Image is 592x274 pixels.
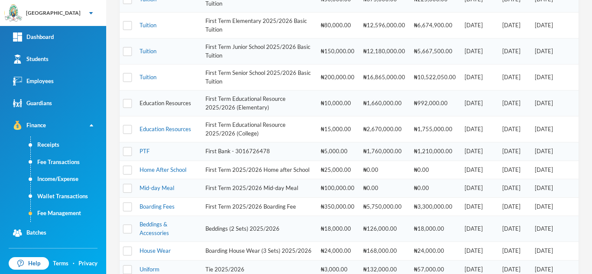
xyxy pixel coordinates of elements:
td: Beddings (2 Sets) 2025/2026 [201,216,316,242]
td: ₦12,596,000.00 [359,13,410,39]
td: [DATE] [530,39,579,64]
td: ₦5,667,500.00 [410,39,460,64]
td: [DATE] [530,142,579,161]
div: Students [13,55,49,64]
td: [DATE] [460,90,498,116]
a: Tuition [140,74,156,81]
a: Privacy [78,259,98,268]
td: [DATE] [498,216,530,242]
td: ₦18,000.00 [316,216,359,242]
td: [DATE] [530,242,579,261]
td: [DATE] [498,197,530,216]
td: First Term 2025/2026 Mid-day Meal [201,179,316,198]
a: Help [9,257,49,270]
td: [DATE] [460,179,498,198]
a: Income/Expense [31,171,106,188]
td: ₦150,000.00 [316,39,359,64]
td: [DATE] [498,142,530,161]
td: ₦0.00 [410,161,460,179]
td: [DATE] [530,64,579,90]
td: ₦5,750,000.00 [359,197,410,216]
td: ₦168,000.00 [359,242,410,261]
td: [DATE] [460,161,498,179]
td: [DATE] [498,179,530,198]
td: ₦24,000.00 [316,242,359,261]
td: ₦200,000.00 [316,64,359,90]
td: First Term 2025/2026 Home after School [201,161,316,179]
td: [DATE] [498,39,530,64]
td: ₦126,000.00 [359,216,410,242]
td: [DATE] [460,142,498,161]
td: [DATE] [460,116,498,142]
td: ₦80,000.00 [316,13,359,39]
td: ₦10,000.00 [316,90,359,116]
td: [DATE] [530,216,579,242]
div: Guardians [13,99,52,108]
td: ₦992,000.00 [410,90,460,116]
td: [DATE] [498,242,530,261]
td: ₦1,760,000.00 [359,142,410,161]
a: Tuition [140,22,156,29]
td: [DATE] [460,242,498,261]
a: Home After School [140,166,186,173]
div: [GEOGRAPHIC_DATA] [26,9,81,17]
a: Uniform [140,266,159,273]
a: PTF [140,148,150,155]
a: Tuition [140,48,156,55]
td: [DATE] [498,13,530,39]
td: ₦5,000.00 [316,142,359,161]
td: [DATE] [530,90,579,116]
td: First Term Educational Resource 2025/2026 (College) [201,116,316,142]
td: [DATE] [460,13,498,39]
a: Beddings & Accessories [140,221,169,236]
td: [DATE] [530,161,579,179]
td: ₦2,670,000.00 [359,116,410,142]
td: ₦16,865,000.00 [359,64,410,90]
td: [DATE] [530,197,579,216]
td: First Term Educational Resource 2025/2026 (Elementary) [201,90,316,116]
td: ₦24,000.00 [410,242,460,261]
td: First Term Elementary 2025/2026 Basic Tuition [201,13,316,39]
td: ₦6,674,900.00 [410,13,460,39]
td: [DATE] [460,216,498,242]
a: Boarding Fees [140,203,175,210]
a: Receipts [31,136,106,154]
td: [DATE] [498,64,530,90]
td: ₦3,300,000.00 [410,197,460,216]
a: Terms [53,259,68,268]
a: Education Resources [140,100,191,106]
td: [DATE] [498,161,530,179]
div: · [73,259,75,268]
td: [DATE] [498,116,530,142]
td: First Term Junior School 2025/2026 Basic Tuition [201,39,316,64]
td: First Term 2025/2026 Boarding Fee [201,197,316,216]
a: Wallet Transactions [31,188,106,205]
td: ₦100,000.00 [316,179,359,198]
div: Batches [13,229,46,238]
div: Finance [13,121,46,130]
a: Fee Transactions [31,154,106,171]
td: ₦1,755,000.00 [410,116,460,142]
a: Fee Management [31,205,106,222]
td: [DATE] [460,64,498,90]
a: Education Resources [140,126,191,132]
td: ₦18,000.00 [410,216,460,242]
td: First Bank - 3016726478 [201,142,316,161]
td: [DATE] [530,13,579,39]
td: [DATE] [530,116,579,142]
td: [DATE] [460,197,498,216]
div: Dashboard [13,32,54,42]
img: logo [5,5,22,22]
a: Mid-day Meal [140,184,174,191]
td: ₦12,180,000.00 [359,39,410,64]
td: ₦1,210,000.00 [410,142,460,161]
td: [DATE] [530,179,579,198]
td: First Term Senior School 2025/2026 Basic Tuition [201,64,316,90]
td: ₦10,522,050.00 [410,64,460,90]
div: Employees [13,77,54,86]
td: [DATE] [498,90,530,116]
td: ₦15,000.00 [316,116,359,142]
td: ₦0.00 [359,179,410,198]
td: Boarding House Wear (3 Sets) 2025/2026 [201,242,316,261]
a: House Wear [140,247,171,254]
